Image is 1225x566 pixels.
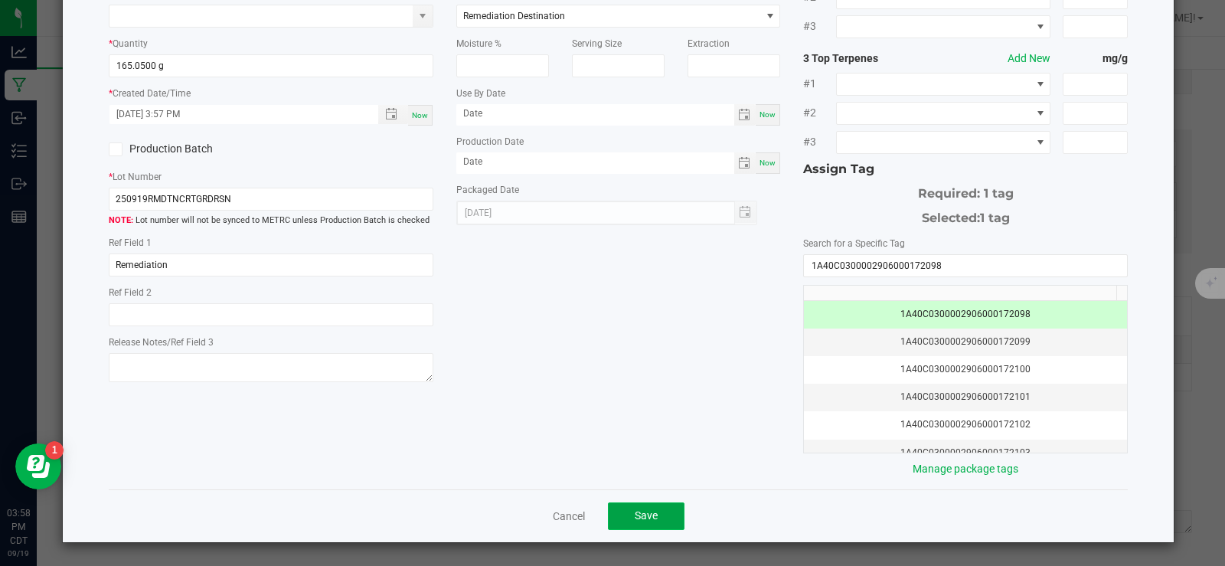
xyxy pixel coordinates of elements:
[109,236,152,250] label: Ref Field 1
[836,102,1051,125] span: NO DATA FOUND
[378,105,408,124] span: Toggle popup
[803,76,835,92] span: #1
[734,152,756,174] span: Toggle calendar
[803,203,1128,227] div: Selected:
[813,446,1118,460] div: 1A40C0300002906000172103
[813,335,1118,349] div: 1A40C0300002906000172099
[836,73,1051,96] span: NO DATA FOUND
[45,441,64,460] iframe: Resource center unread badge
[109,286,152,299] label: Ref Field 2
[15,443,61,489] iframe: Resource center
[553,509,585,524] a: Cancel
[803,160,1128,178] div: Assign Tag
[813,417,1118,432] div: 1A40C0300002906000172102
[688,37,730,51] label: Extraction
[456,87,505,100] label: Use By Date
[803,134,835,150] span: #3
[572,37,622,51] label: Serving Size
[456,37,501,51] label: Moisture %
[109,105,362,124] input: Created Datetime
[980,211,1010,225] span: 1 tag
[813,307,1118,322] div: 1A40C0300002906000172098
[113,87,191,100] label: Created Date/Time
[913,463,1018,475] a: Manage package tags
[456,135,524,149] label: Production Date
[836,131,1051,154] span: NO DATA FOUND
[456,152,734,172] input: Date
[759,159,776,167] span: Now
[803,18,835,34] span: #3
[803,105,835,121] span: #2
[412,111,428,119] span: Now
[109,335,214,349] label: Release Notes/Ref Field 3
[803,178,1128,203] div: Required: 1 tag
[734,104,756,126] span: Toggle calendar
[813,362,1118,377] div: 1A40C0300002906000172100
[463,11,565,21] span: Remediation Destination
[113,37,148,51] label: Quantity
[109,141,260,157] label: Production Batch
[109,214,433,227] span: Lot number will not be synced to METRC unless Production Batch is checked
[456,104,734,123] input: Date
[635,509,658,522] span: Save
[1063,51,1128,67] strong: mg/g
[803,51,933,67] strong: 3 Top Terpenes
[1008,51,1050,67] button: Add New
[813,390,1118,404] div: 1A40C0300002906000172101
[759,110,776,119] span: Now
[456,183,519,197] label: Packaged Date
[608,502,684,530] button: Save
[113,170,162,184] label: Lot Number
[803,237,905,250] label: Search for a Specific Tag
